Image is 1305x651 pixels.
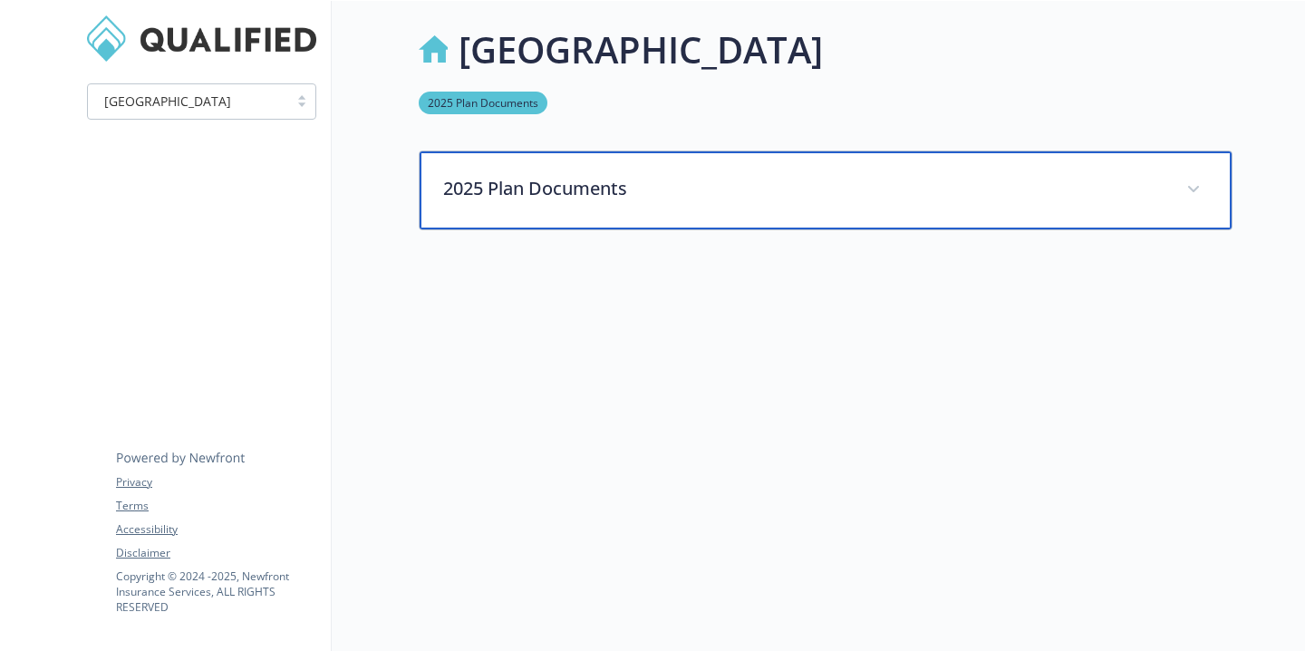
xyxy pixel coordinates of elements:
[420,151,1232,229] div: 2025 Plan Documents
[104,92,231,111] span: [GEOGRAPHIC_DATA]
[459,23,823,77] h1: [GEOGRAPHIC_DATA]
[116,474,315,491] a: Privacy
[116,568,315,615] p: Copyright © 2024 - 2025 , Newfront Insurance Services, ALL RIGHTS RESERVED
[97,92,279,111] span: [GEOGRAPHIC_DATA]
[419,93,547,111] a: 2025 Plan Documents
[443,175,1165,202] p: 2025 Plan Documents
[116,498,315,514] a: Terms
[116,521,315,538] a: Accessibility
[116,545,315,561] a: Disclaimer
